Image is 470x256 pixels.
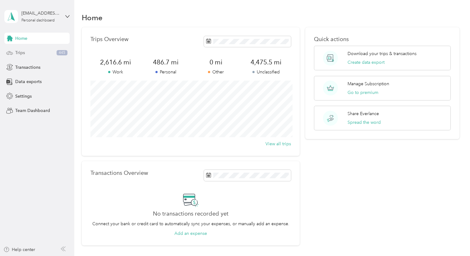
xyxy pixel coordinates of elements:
button: Go to premium [348,89,378,96]
p: Connect your bank or credit card to automatically sync your expenses, or manually add an expense. [92,221,289,227]
div: [EMAIL_ADDRESS][DOMAIN_NAME] [21,10,60,16]
p: Manage Subscription [348,81,389,87]
p: Share Everlance [348,110,379,117]
h2: No transactions recorded yet [153,211,228,217]
span: 4,475.5 mi [241,58,291,67]
span: Data exports [15,78,42,85]
span: Team Dashboard [15,107,50,114]
span: 486.7 mi [141,58,191,67]
iframe: Everlance-gr Chat Button Frame [435,221,470,256]
p: Download your trips & transactions [348,50,417,57]
button: Add an expense [174,230,207,237]
p: Personal [141,69,191,75]
div: Personal dashboard [21,19,55,22]
p: Transactions Overview [90,170,148,176]
button: Create data export [348,59,385,66]
p: Other [191,69,241,75]
button: Help center [3,246,35,253]
button: View all trips [265,141,291,147]
span: 2,616.6 mi [90,58,141,67]
p: Trips Overview [90,36,128,43]
p: Work [90,69,141,75]
h1: Home [82,14,103,21]
p: Unclassified [241,69,291,75]
span: Settings [15,93,32,100]
p: Quick actions [314,36,451,43]
span: 0 mi [191,58,241,67]
span: Trips [15,49,25,56]
button: Spread the word [348,119,381,126]
span: Transactions [15,64,40,71]
span: 445 [57,50,67,56]
span: Home [15,35,27,42]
